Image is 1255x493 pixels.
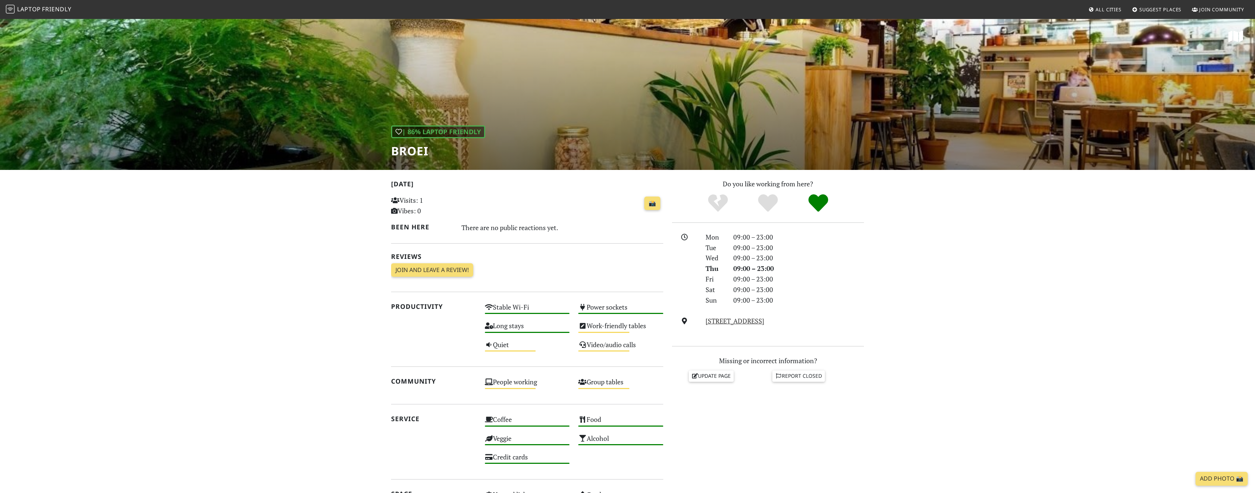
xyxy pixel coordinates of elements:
div: Definitely! [793,193,843,213]
a: [STREET_ADDRESS] [706,317,764,325]
div: No [693,193,743,213]
p: Missing or incorrect information? [672,356,864,366]
h2: Reviews [391,253,663,260]
div: Yes [743,193,793,213]
span: Suggest Places [1139,6,1182,13]
a: Join and leave a review! [391,263,473,277]
div: Video/audio calls [574,339,668,357]
div: Long stays [480,320,574,338]
div: 09:00 – 23:00 [729,263,868,274]
h2: Community [391,377,476,385]
div: Quiet [480,339,574,357]
a: Add Photo 📸 [1196,472,1248,486]
h2: Service [391,415,476,423]
div: People working [480,376,574,395]
a: Join Community [1189,3,1247,16]
div: Credit cards [480,451,574,470]
div: | 86% Laptop Friendly [391,125,485,138]
div: Alcohol [574,432,668,451]
h2: Productivity [391,303,476,310]
a: LaptopFriendly LaptopFriendly [6,3,72,16]
div: 09:00 – 23:00 [729,242,868,253]
div: Stable Wi-Fi [480,301,574,320]
div: Tue [701,242,729,253]
span: Friendly [42,5,71,13]
div: Wed [701,253,729,263]
span: All Cities [1096,6,1121,13]
div: There are no public reactions yet. [462,222,664,233]
a: 📸 [644,197,660,210]
div: Sun [701,295,729,306]
h1: BROEI [391,144,485,158]
div: Group tables [574,376,668,395]
h2: Been here [391,223,453,231]
div: Fri [701,274,729,284]
p: Visits: 1 Vibes: 0 [391,195,476,216]
a: All Cities [1085,3,1124,16]
a: Report closed [772,370,825,381]
div: Food [574,414,668,432]
div: Thu [701,263,729,274]
div: Work-friendly tables [574,320,668,338]
div: 09:00 – 23:00 [729,253,868,263]
a: Suggest Places [1129,3,1185,16]
a: Update page [689,370,734,381]
div: Coffee [480,414,574,432]
div: 09:00 – 23:00 [729,232,868,242]
span: Join Community [1199,6,1244,13]
span: Laptop [17,5,41,13]
h2: [DATE] [391,180,663,191]
div: 09:00 – 23:00 [729,274,868,284]
div: Power sockets [574,301,668,320]
div: 09:00 – 23:00 [729,295,868,306]
div: Veggie [480,432,574,451]
div: 09:00 – 23:00 [729,284,868,295]
img: LaptopFriendly [6,5,15,13]
div: Mon [701,232,729,242]
div: Sat [701,284,729,295]
p: Do you like working from here? [672,179,864,189]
